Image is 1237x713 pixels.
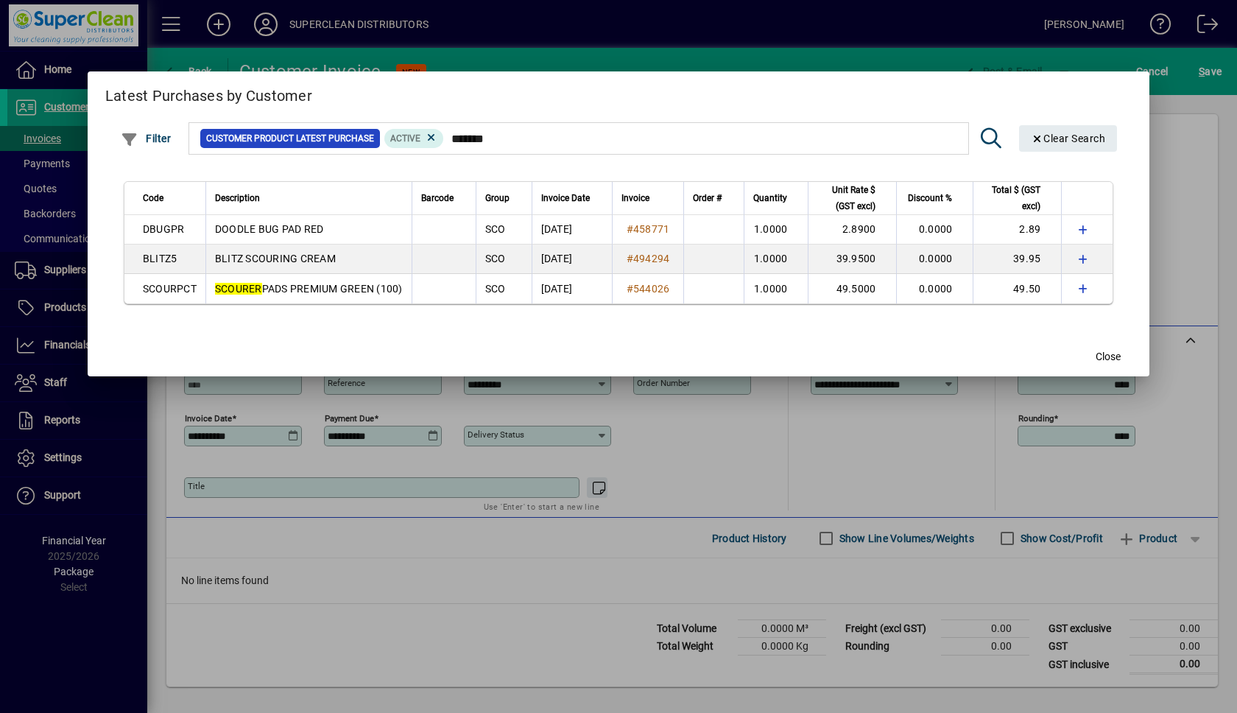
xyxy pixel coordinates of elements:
[633,253,670,264] span: 494294
[633,283,670,295] span: 544026
[753,190,787,206] span: Quantity
[384,129,443,148] mat-chip: Product Activation Status: Active
[621,190,649,206] span: Invoice
[817,182,875,214] span: Unit Rate $ (GST excl)
[1031,133,1106,144] span: Clear Search
[88,71,1150,114] h2: Latest Purchases by Customer
[143,190,163,206] span: Code
[485,223,506,235] span: SCO
[627,223,633,235] span: #
[143,190,197,206] div: Code
[621,190,675,206] div: Invoice
[1096,349,1121,365] span: Close
[906,190,965,206] div: Discount %
[117,125,175,152] button: Filter
[973,274,1061,303] td: 49.50
[485,190,523,206] div: Group
[982,182,1040,214] span: Total $ (GST excl)
[215,283,262,295] em: SCOURER
[627,253,633,264] span: #
[896,215,973,245] td: 0.0000
[693,190,722,206] span: Order #
[215,190,260,206] span: Description
[744,245,808,274] td: 1.0000
[532,215,612,245] td: [DATE]
[973,245,1061,274] td: 39.95
[390,133,420,144] span: Active
[973,215,1061,245] td: 2.89
[896,274,973,303] td: 0.0000
[532,274,612,303] td: [DATE]
[744,274,808,303] td: 1.0000
[621,221,675,237] a: #458771
[485,190,510,206] span: Group
[1085,344,1132,370] button: Close
[808,245,896,274] td: 39.9500
[753,190,800,206] div: Quantity
[541,190,603,206] div: Invoice Date
[215,223,324,235] span: DOODLE BUG PAD RED
[143,283,197,295] span: SCOURPCT
[143,253,177,264] span: BLITZ5
[627,283,633,295] span: #
[1019,125,1118,152] button: Clear
[744,215,808,245] td: 1.0000
[808,215,896,245] td: 2.8900
[206,131,374,146] span: Customer Product Latest Purchase
[421,190,467,206] div: Barcode
[621,281,675,297] a: #544026
[908,190,952,206] span: Discount %
[621,250,675,267] a: #494294
[421,190,454,206] span: Barcode
[541,190,590,206] span: Invoice Date
[215,190,403,206] div: Description
[808,274,896,303] td: 49.5000
[693,190,735,206] div: Order #
[633,223,670,235] span: 458771
[982,182,1054,214] div: Total $ (GST excl)
[143,223,185,235] span: DBUGPR
[215,283,403,295] span: PADS PREMIUM GREEN (100)
[532,245,612,274] td: [DATE]
[485,253,506,264] span: SCO
[121,133,172,144] span: Filter
[896,245,973,274] td: 0.0000
[485,283,506,295] span: SCO
[817,182,889,214] div: Unit Rate $ (GST excl)
[215,253,336,264] span: BLITZ SCOURING CREAM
